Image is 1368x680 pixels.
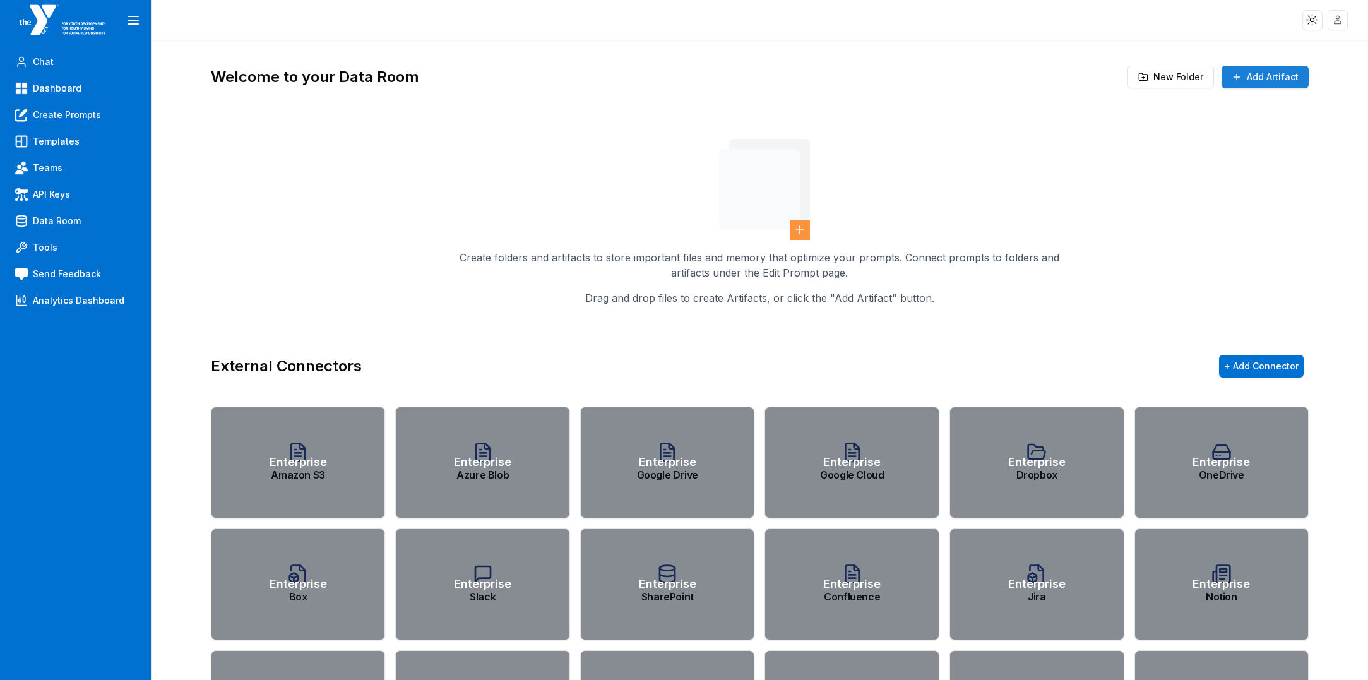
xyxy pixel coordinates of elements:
[1219,355,1304,378] button: + Add Connector
[270,453,327,471] span: Enterprise
[33,241,57,254] span: Tools
[639,575,696,593] span: Enterprise
[33,162,62,174] span: Teams
[1193,453,1250,471] span: Enterprise
[15,268,28,280] img: feedback
[211,356,362,376] h1: External Connectors
[10,51,141,73] a: Chat
[270,575,327,593] span: Enterprise
[823,453,881,471] span: Enterprise
[1127,66,1214,88] button: New Folder
[33,56,54,68] span: Chat
[33,82,81,95] span: Dashboard
[10,77,141,100] a: Dashboard
[1329,11,1347,29] img: placeholder-user.jpg
[10,236,141,259] a: Tools
[454,453,511,471] span: Enterprise
[441,250,1078,280] p: Create folders and artifacts to store important files and memory that optimize your prompts. Conn...
[1008,575,1066,593] span: Enterprise
[10,263,141,285] a: Send Feedback
[10,104,141,126] a: Create Prompts
[10,157,141,179] a: Teams
[10,210,141,232] a: Data Room
[10,130,141,153] a: Templates
[639,453,696,471] span: Enterprise
[33,109,101,121] span: Create Prompts
[33,294,124,307] span: Analytics Dashboard
[10,183,141,206] a: API Keys
[585,290,934,306] p: Drag and drop files to create Artifacts, or click the "Add Artifact" button.
[33,135,80,148] span: Templates
[1193,575,1250,593] span: Enterprise
[823,575,881,593] span: Enterprise
[1222,66,1309,88] button: Add Artifact
[454,575,511,593] span: Enterprise
[1008,453,1066,471] span: Enterprise
[33,268,101,280] span: Send Feedback
[211,67,419,87] h1: Welcome to your Data Room
[33,215,81,227] span: Data Room
[33,188,70,201] span: API Keys
[19,4,107,35] img: PromptOwl
[10,289,141,312] a: Analytics Dashboard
